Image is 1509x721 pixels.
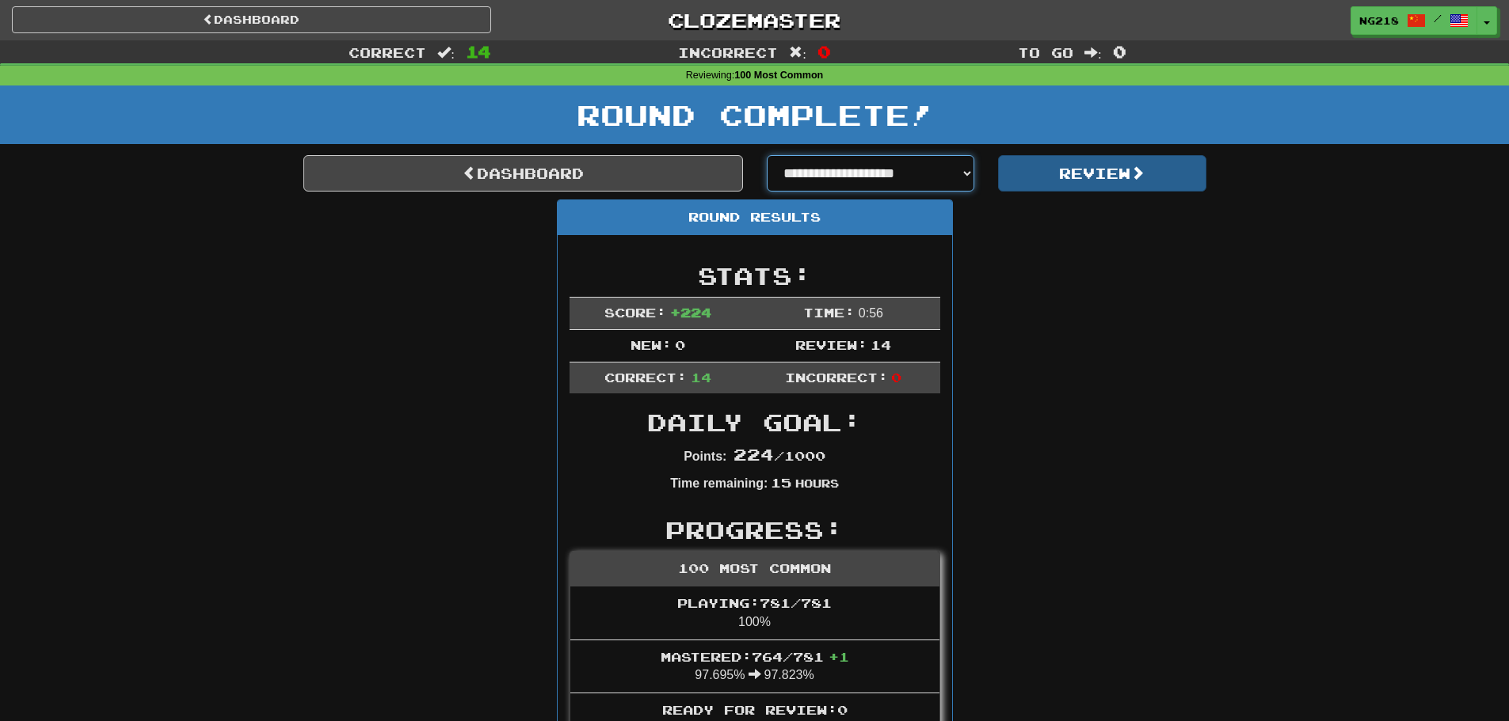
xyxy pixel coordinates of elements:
div: 100 Most Common [570,552,939,586]
span: ng218 [1359,13,1399,28]
a: Dashboard [12,6,491,33]
span: Correct [349,44,426,60]
span: : [437,46,455,59]
span: Playing: 781 / 781 [677,595,832,610]
span: Correct: [604,370,687,385]
span: 0 [1113,42,1126,61]
li: 100% [570,586,939,640]
span: Ready for Review: 0 [662,702,848,717]
span: 14 [871,337,891,352]
span: + 224 [670,305,711,320]
a: ng218 / [1351,6,1477,35]
span: Review: [795,337,867,352]
strong: Points: [684,450,726,463]
span: : [1084,46,1102,59]
span: / 1000 [734,448,825,463]
span: 224 [734,445,774,464]
small: Hours [795,476,839,490]
span: + 1 [829,649,849,664]
span: Time: [803,305,855,320]
li: 97.695% 97.823% [570,639,939,694]
strong: 100 Most Common [734,70,823,81]
span: 0 : 56 [859,306,883,320]
span: 14 [691,370,711,385]
h2: Daily Goal: [570,409,940,435]
a: Clozemaster [515,6,994,34]
span: / [1434,13,1442,24]
span: Incorrect: [785,370,888,385]
h2: Progress: [570,517,940,543]
span: : [789,46,806,59]
a: Dashboard [303,155,743,192]
button: Review [998,155,1206,192]
span: Mastered: 764 / 781 [661,649,849,664]
span: Score: [604,305,666,320]
span: Incorrect [678,44,778,60]
strong: Time remaining: [670,476,768,490]
span: 15 [771,475,791,490]
h1: Round Complete! [6,99,1503,131]
h2: Stats: [570,263,940,289]
span: 0 [891,370,901,385]
span: 0 [817,42,831,61]
span: New: [631,337,672,352]
span: 0 [675,337,685,352]
div: Round Results [558,200,952,235]
span: 14 [466,42,491,61]
span: To go [1018,44,1073,60]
